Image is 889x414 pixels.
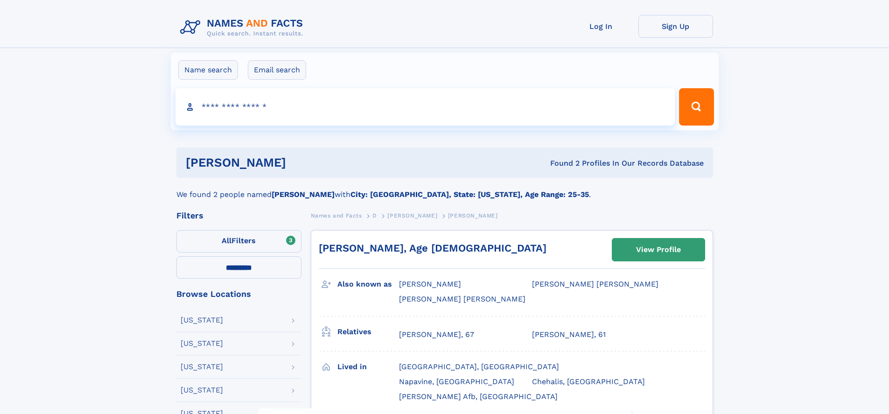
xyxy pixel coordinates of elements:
h3: Also known as [337,276,399,292]
div: [US_STATE] [181,386,223,394]
span: Napavine, [GEOGRAPHIC_DATA] [399,377,514,386]
span: [PERSON_NAME] [PERSON_NAME] [532,280,658,288]
div: [US_STATE] [181,363,223,371]
a: Names and Facts [311,210,362,221]
div: Found 2 Profiles In Our Records Database [418,158,704,168]
span: [PERSON_NAME] Afb, [GEOGRAPHIC_DATA] [399,392,558,401]
span: All [222,236,231,245]
div: Filters [176,211,301,220]
span: [PERSON_NAME] [387,212,437,219]
span: [PERSON_NAME] [PERSON_NAME] [399,295,525,303]
h1: [PERSON_NAME] [186,157,418,168]
a: Log In [564,15,638,38]
a: Sign Up [638,15,713,38]
a: View Profile [612,239,705,261]
label: Name search [178,60,238,80]
label: Filters [176,230,301,253]
a: [PERSON_NAME], 61 [532,330,606,340]
b: City: [GEOGRAPHIC_DATA], State: [US_STATE], Age Range: 25-35 [350,190,589,199]
button: Search Button [679,88,714,126]
a: D [372,210,377,221]
span: [GEOGRAPHIC_DATA], [GEOGRAPHIC_DATA] [399,362,559,371]
b: [PERSON_NAME] [272,190,335,199]
img: Logo Names and Facts [176,15,311,40]
input: search input [175,88,675,126]
div: [US_STATE] [181,340,223,347]
div: Browse Locations [176,290,301,298]
div: We found 2 people named with . [176,178,713,200]
span: [PERSON_NAME] [399,280,461,288]
div: [US_STATE] [181,316,223,324]
h3: Relatives [337,324,399,340]
div: View Profile [636,239,681,260]
span: [PERSON_NAME] [448,212,498,219]
a: [PERSON_NAME] [387,210,437,221]
a: [PERSON_NAME], Age [DEMOGRAPHIC_DATA] [319,242,546,254]
span: D [372,212,377,219]
label: Email search [248,60,306,80]
a: [PERSON_NAME], 67 [399,330,474,340]
span: Chehalis, [GEOGRAPHIC_DATA] [532,377,645,386]
h3: Lived in [337,359,399,375]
